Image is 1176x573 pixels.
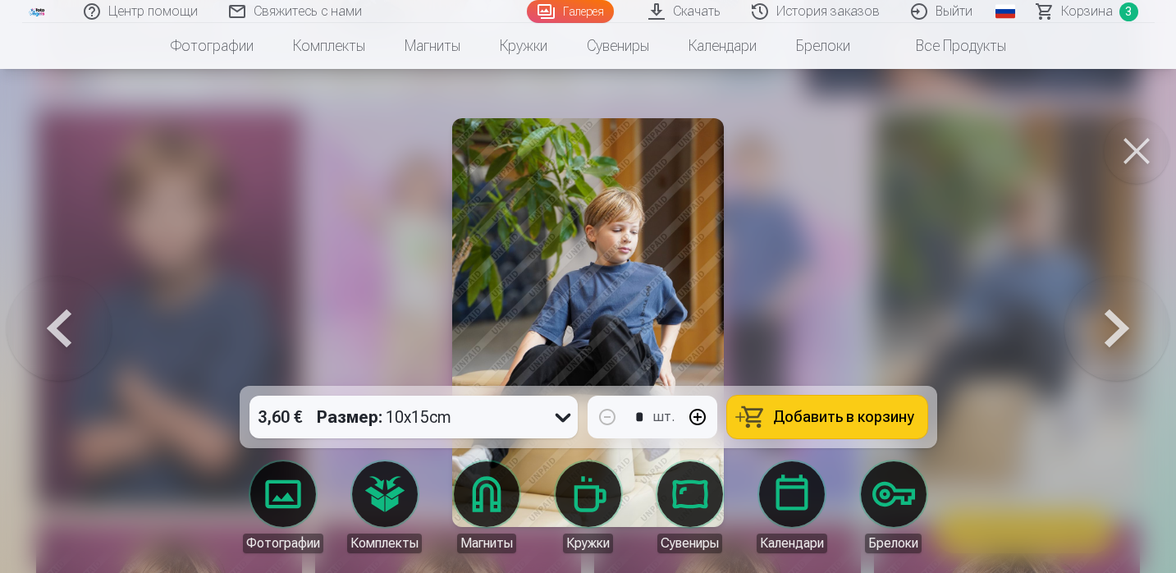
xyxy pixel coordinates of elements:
a: Комплекты [339,461,431,553]
span: 3 [1119,2,1138,21]
a: Кружки [542,461,634,553]
span: Добавить в корзину [773,410,914,424]
a: Комплекты [273,23,385,69]
a: Брелоки [776,23,870,69]
button: Добавить в корзину [727,396,927,438]
div: Кружки [563,534,613,553]
div: Магниты [457,534,516,553]
a: Сувениры [644,461,736,553]
a: Магниты [385,23,480,69]
a: Сувениры [567,23,669,69]
div: 10x15cm [317,396,451,438]
a: Кружки [480,23,567,69]
a: Магниты [441,461,533,553]
a: Фотографии [237,461,329,553]
div: Фотографии [243,534,323,553]
div: 3,60 € [249,396,310,438]
strong: Размер : [317,406,382,429]
span: Корзина [1061,2,1113,21]
div: Комплекты [347,534,422,553]
img: /fa1 [29,7,47,16]
div: Сувениры [657,534,722,553]
a: Календари [669,23,776,69]
a: Брелоки [848,461,940,553]
a: Календари [746,461,838,553]
div: Календари [757,534,827,553]
div: Брелоки [865,534,922,553]
a: Фотографии [151,23,273,69]
a: Все продукты [870,23,1026,69]
div: шт. [653,407,675,427]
